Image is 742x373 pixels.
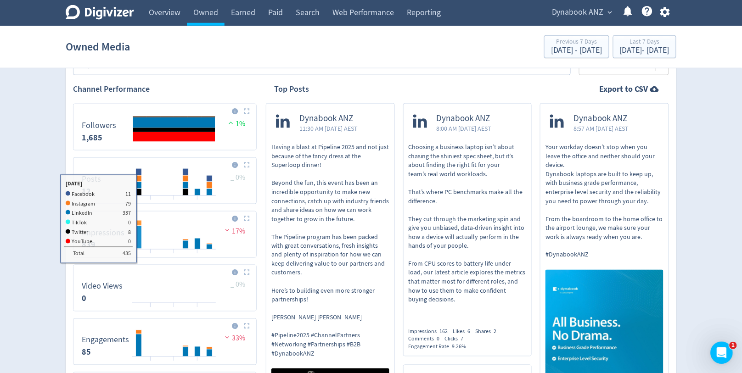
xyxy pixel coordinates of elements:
span: 1 [730,342,737,349]
div: Shares [476,328,502,336]
span: Dynabook ANZ [299,113,358,124]
a: Dynabook ANZ8:00 AM [DATE] AESTChoosing a business laptop isn’t about chasing the shiniest spec s... [404,104,532,321]
img: positive-performance.svg [226,119,236,126]
strong: 1,685 [82,132,102,143]
svg: Followers 0 [77,108,253,146]
div: Impressions [409,328,453,336]
svg: Engagements 85 [77,323,253,361]
span: _ 0% [230,173,245,182]
span: 0 [437,335,440,343]
text: 18/08 [169,360,180,367]
span: 17% [223,227,245,236]
img: Placeholder [244,269,250,275]
img: negative-performance.svg [223,334,232,341]
text: 18/08 [169,199,180,206]
span: 8:00 AM [DATE] AEST [437,124,492,133]
span: 11:30 AM [DATE] AEST [299,124,358,133]
dt: Posts [82,174,101,184]
svg: Impressions 839 [77,215,253,254]
p: Choosing a business laptop isn’t about chasing the shiniest spec sheet, but it’s about finding th... [409,143,527,305]
img: Placeholder [244,216,250,222]
span: 9.26% [452,343,467,351]
div: [DATE] - [DATE] [620,46,669,55]
div: [DATE] - [DATE] [551,46,602,55]
h2: Channel Performance [73,84,257,95]
button: Dynabook ANZ [549,5,615,20]
div: Likes [453,328,476,336]
strong: 839 [82,239,96,251]
svg: Video Views 0 [77,269,253,307]
span: 162 [440,328,448,335]
div: Last 7 Days [620,39,669,46]
dt: Impressions [82,228,124,238]
svg: Posts 12 [77,161,253,200]
text: 16/08 [145,360,157,367]
iframe: Intercom live chat [711,342,733,364]
text: 18/08 [169,253,180,259]
button: Previous 7 Days[DATE] - [DATE] [544,35,609,58]
img: negative-performance.svg [223,227,232,234]
h2: Top Posts [274,84,309,95]
strong: Export to CSV [600,84,648,95]
strong: 12 [82,186,91,197]
span: 6 [468,328,471,335]
span: Dynabook ANZ [573,113,629,124]
text: 18/08 [169,306,180,313]
div: Engagement Rate [409,343,472,351]
span: Dynabook ANZ [552,5,604,20]
text: 16/08 [145,253,157,259]
strong: 85 [82,347,91,358]
text: 20/08 [192,360,203,367]
img: Placeholder [244,323,250,329]
dt: Engagements [82,335,129,345]
span: 7 [461,335,464,343]
div: Previous 7 Days [551,39,602,46]
img: Placeholder [244,162,250,168]
span: 33% [223,334,245,343]
span: 2 [494,328,497,335]
div: Comments [409,335,445,343]
span: _ 0% [230,280,245,289]
dt: Followers [82,120,116,131]
text: 16/08 [145,199,157,206]
div: Clicks [445,335,469,343]
dt: Video Views [82,281,123,292]
strong: 0 [82,293,86,304]
text: 20/08 [192,199,203,206]
button: Last 7 Days[DATE]- [DATE] [613,35,676,58]
span: 1% [226,119,245,128]
span: Dynabook ANZ [437,113,492,124]
text: 20/08 [192,306,203,313]
text: 16/08 [145,306,157,313]
text: 20/08 [192,253,203,259]
h1: Owned Media [66,32,130,61]
span: expand_more [606,8,614,17]
span: 8:57 AM [DATE] AEST [573,124,629,133]
p: Your workday doesn’t stop when you leave the office and neither should your device. Dynabook lapt... [545,143,663,260]
p: Having a blast at Pipeline 2025 and not just because of the fancy dress at the Superloop dinner! ... [271,143,389,358]
img: Placeholder [244,108,250,114]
